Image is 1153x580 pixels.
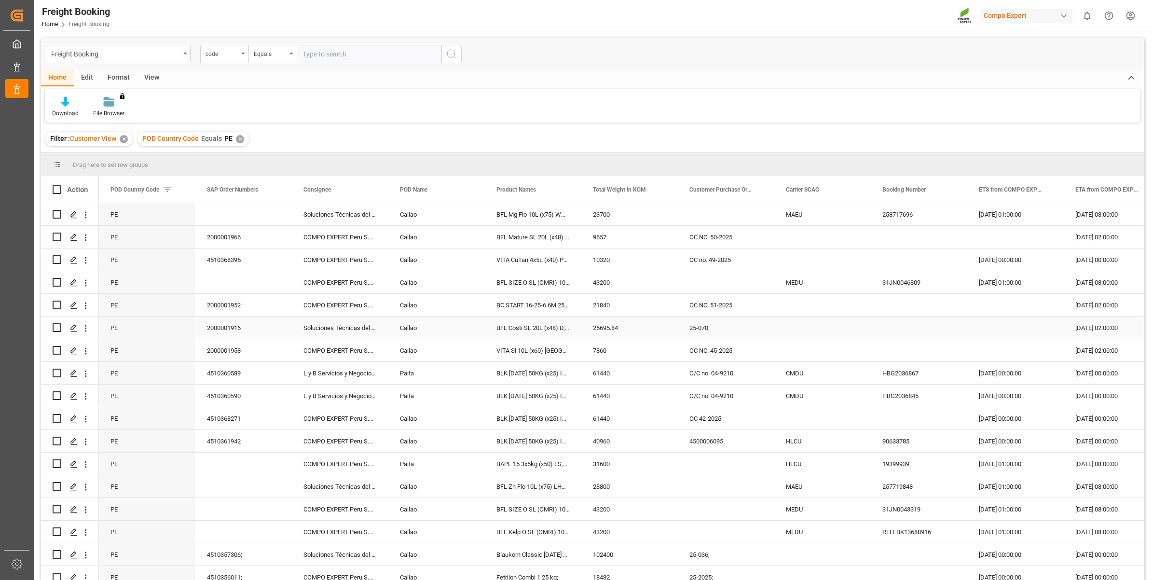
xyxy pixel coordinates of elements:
span: Carrier SCAC [786,186,819,193]
div: 7860 [581,339,678,361]
div: BFL SIZE O SL (OMRI) 1000L IBC PE [485,498,581,520]
div: Press SPACE to select this row. [41,521,99,543]
div: Press SPACE to select this row. [41,317,99,339]
button: Help Center [1098,5,1120,27]
div: OC 42-2025 [678,407,774,429]
div: 102400 [581,543,678,566]
div: Press SPACE to select this row. [41,407,99,430]
div: BLK [DATE] 50KG (x25) INT MTO [485,362,581,384]
div: Compo Expert [980,9,1072,23]
div: PE [99,543,195,566]
button: open menu [248,45,297,63]
span: Customer View [70,135,116,142]
div: MEDU [774,521,871,543]
div: 2000001958 [195,339,292,361]
div: Paita [388,385,485,407]
div: PE [99,294,195,316]
div: Press SPACE to select this row. [41,203,99,226]
div: Press SPACE to select this row. [41,475,99,498]
span: Product Names [496,186,536,193]
input: Type to search [297,45,441,63]
div: 258717696 [871,203,967,225]
div: 25695.84 [581,317,678,339]
div: VITA Si 10L (x60) [GEOGRAPHIC_DATA] [485,339,581,361]
span: SAP Order Numbers [207,186,258,193]
div: Callao [388,249,485,271]
button: open menu [200,45,248,63]
div: PE [99,203,195,225]
span: Consignee [303,186,331,193]
div: 19399939 [871,453,967,475]
div: Download [52,109,79,118]
div: [DATE] 00:00:00 [967,385,1064,407]
div: Callao [388,203,485,225]
div: Press SPACE to select this row. [41,249,99,271]
div: ✕ [236,135,244,143]
div: Press SPACE to select this row. [41,453,99,475]
div: COMPO EXPERT Peru S.R.L., CE_PERU [292,226,388,248]
div: L y B Servicios y Negocios Generale [292,362,388,384]
div: BFL SIZE O SL (OMRI) 1000L IBC PE [485,271,581,293]
div: BFL Kelp O SL (OMRI) 1000L IBC PE; [485,521,581,543]
div: code [206,47,238,58]
span: POD Country Code [110,186,159,193]
div: Callao [388,317,485,339]
div: 31JN0046809 [871,271,967,293]
div: 9657 [581,226,678,248]
div: Callao [388,339,485,361]
div: Soluciones Técnicas del Agro S.A.C. [292,475,388,497]
div: Home [41,70,74,86]
div: 4510361942 [195,430,292,452]
span: Drag here to set row groups [73,161,148,168]
div: BC START 16-25-6 6M 25kg (x42) WW [485,294,581,316]
div: 4500006095 [678,430,774,452]
div: PE [99,453,195,475]
div: [DATE] 01:00:00 [967,453,1064,475]
div: PE [99,521,195,543]
div: 43200 [581,521,678,543]
div: 31JN0043319 [871,498,967,520]
div: Freight Booking [51,47,180,59]
button: open menu [46,45,191,63]
div: BAPL 15 3x5kg (x50) ES,PT,IT [485,453,581,475]
div: COMPO EXPERT Peru S.R.L., CE_PERU [292,271,388,293]
div: MEDU [774,498,871,520]
div: 31600 [581,453,678,475]
span: Customer Purchase Order Numbers [689,186,754,193]
div: PE [99,249,195,271]
span: PE [224,135,233,142]
div: Edit [74,70,100,86]
div: COMPO EXPERT Peru S.R.L. [292,249,388,271]
div: 10320 [581,249,678,271]
div: BFL Mg Flo 10L (x75) WW (LS) [GEOGRAPHIC_DATA] [485,203,581,225]
div: 43200 [581,498,678,520]
div: Callao [388,294,485,316]
div: Callao [388,226,485,248]
span: Booking Number [882,186,926,193]
div: REFEBK13688916 [871,521,967,543]
span: ETS from COMPO EXPERT [979,186,1043,193]
div: Press SPACE to select this row. [41,294,99,317]
div: 21840 [581,294,678,316]
div: 257719848 [871,475,967,497]
div: Callao [388,543,485,566]
div: 43200 [581,271,678,293]
div: Press SPACE to select this row. [41,543,99,566]
div: BLK [DATE] 50KG (x25) INT MTO [485,385,581,407]
div: PE [99,362,195,384]
div: Press SPACE to select this row. [41,271,99,294]
span: POD Name [400,186,427,193]
div: COMPO EXPERT Peru S.R.L. [292,430,388,452]
div: PE [99,430,195,452]
div: BFL Costi SL 20L (x48) D,A,CH,EN [485,317,581,339]
div: Blaukorn Classic [DATE] 50 kg; [485,543,581,566]
div: 25-070 [678,317,774,339]
div: 4510357306; [195,543,292,566]
div: [DATE] 01:00:00 [967,498,1064,520]
div: PE [99,339,195,361]
div: Press SPACE to select this row. [41,430,99,453]
div: Equals [254,47,287,58]
div: View [137,70,166,86]
span: ETA from COMPO EXPERT [1075,186,1140,193]
div: Callao [388,271,485,293]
